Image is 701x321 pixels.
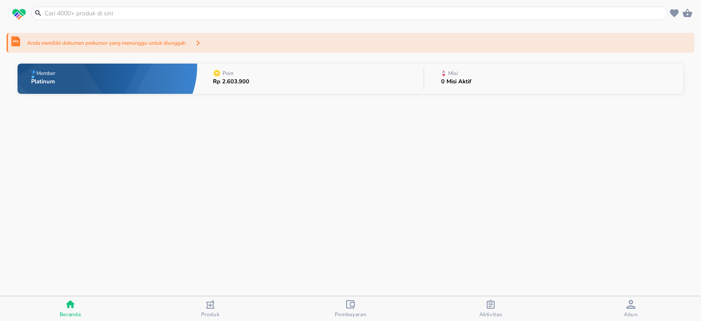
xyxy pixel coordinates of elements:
[44,9,666,18] input: Cari 4000+ produk di sini
[31,79,57,85] p: Platinum
[624,311,638,318] span: Akun
[213,79,249,85] p: Rp 2.603.900
[421,296,561,321] button: Aktivitas
[424,61,683,96] button: Misi0 Misi Aktif
[441,79,471,85] p: 0 Misi Aktif
[12,9,26,20] img: logo_swiperx_s.bd005f3b.svg
[561,296,701,321] button: Akun
[448,71,458,76] p: Misi
[280,296,421,321] button: Pembayaran
[140,296,280,321] button: Produk
[335,311,367,318] span: Pembayaran
[27,39,186,47] p: Anda memiliki dokumen prekursor yang menunggu untuk diunggah
[201,311,220,318] span: Produk
[18,61,197,96] button: MemberPlatinum
[197,61,423,96] button: PoinRp 2.603.900
[60,311,81,318] span: Beranda
[11,36,20,46] img: prekursor-icon.04a7e01b.svg
[479,311,503,318] span: Aktivitas
[223,71,234,76] p: Poin
[36,71,55,76] p: Member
